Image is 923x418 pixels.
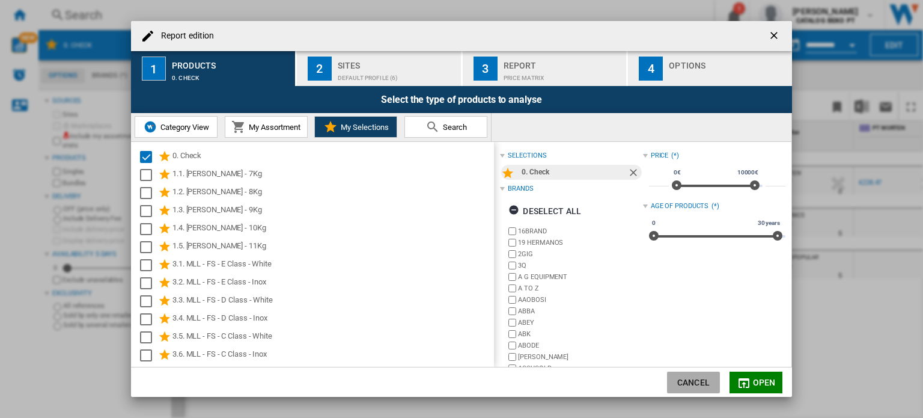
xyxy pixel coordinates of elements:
label: ABK [518,330,642,339]
label: ABODE [518,341,642,350]
span: 10000€ [736,168,760,177]
div: 3.2. MLL - FS - E Class - Inox [172,276,492,290]
span: 0 [650,218,657,228]
button: Category View [135,116,218,138]
div: 1.1. [PERSON_NAME] - 7Kg [172,168,492,182]
div: 1.4. [PERSON_NAME] - 10Kg [172,222,492,236]
img: wiser-icon-blue.png [143,120,157,134]
button: 3 Report Price Matrix [463,51,628,86]
label: AAOBOSI [518,295,642,304]
div: 0. Check [172,150,492,164]
input: brand.name [508,273,516,281]
div: 0. Check [172,69,290,81]
span: Search [440,123,467,132]
button: My Selections [314,116,397,138]
span: Category View [157,123,209,132]
div: 3 [474,57,498,81]
input: brand.name [508,319,516,327]
md-checkbox: Select [140,294,158,309]
ng-md-icon: getI18NText('BUTTONS.CLOSE_DIALOG') [768,29,782,44]
ng-md-icon: Remove [627,167,642,181]
input: brand.name [508,330,516,338]
div: 4 [639,57,663,81]
input: brand.name [508,262,516,269]
label: 2GIG [518,250,642,259]
input: brand.name [508,364,516,372]
div: Products [172,56,290,69]
label: 16BRAND [518,227,642,236]
div: Sites [338,56,456,69]
span: My Selections [338,123,389,132]
button: getI18NText('BUTTONS.CLOSE_DIALOG') [763,24,787,48]
md-checkbox: Select [140,258,158,272]
div: 3.6. MLL - FS - C Class - Inox [172,348,492,363]
span: 30 years [756,218,782,228]
md-checkbox: Select [140,276,158,290]
div: 3.5. MLL - FS - C Class - White [172,330,492,345]
div: Select the type of products to analyse [131,86,792,113]
md-checkbox: Select [140,168,158,182]
input: brand.name [508,296,516,304]
div: Options [669,56,787,69]
div: Report [504,56,622,69]
h4: Report edition [155,30,214,42]
input: brand.name [508,342,516,349]
md-checkbox: Select [140,240,158,254]
div: 1.3. [PERSON_NAME] - 9Kg [172,204,492,218]
md-checkbox: Select [140,222,158,236]
div: 2 [308,57,332,81]
input: brand.name [508,250,516,258]
div: Default profile (6) [338,69,456,81]
button: 4 Options [628,51,792,86]
button: 1 Products 0. Check [131,51,296,86]
label: [PERSON_NAME] [518,352,642,361]
label: ACCUCOLD [518,364,642,373]
span: 0€ [672,168,683,177]
div: Deselect all [508,200,581,222]
div: Price Matrix [504,69,622,81]
button: My Assortment [225,116,308,138]
md-checkbox: Select [140,186,158,200]
div: 3.4. MLL - FS - D Class - Inox [172,312,492,327]
button: 2 Sites Default profile (6) [297,51,462,86]
button: Cancel [667,372,720,393]
span: My Assortment [246,123,300,132]
div: Brands [508,184,533,194]
md-checkbox: Select [140,348,158,363]
input: brand.name [508,284,516,292]
button: Deselect all [505,200,585,222]
md-checkbox: Select [140,204,158,218]
div: 3.1. MLL - FS - E Class - White [172,258,492,272]
md-checkbox: Select [140,366,158,381]
label: 19 HERMANOS [518,238,642,247]
div: Age of products [651,201,709,211]
label: A G EQUIPMENT [518,272,642,281]
span: Open [753,378,776,387]
button: Open [730,372,782,393]
label: ABEY [518,318,642,327]
input: brand.name [508,353,516,361]
md-checkbox: Select [140,312,158,327]
div: 1.5. [PERSON_NAME] - 11Kg [172,240,492,254]
div: 3.3. MLL - FS - D Class - White [172,294,492,309]
div: Price [651,151,669,161]
div: 1.2. [PERSON_NAME] - 8Kg [172,186,492,200]
input: brand.name [508,307,516,315]
label: A TO Z [518,284,642,293]
div: selections [508,151,546,161]
div: 1 [142,57,166,81]
div: 3.7. MLL - FS - B Class - White [172,366,492,381]
div: 0. Check [522,165,627,180]
input: brand.name [508,239,516,247]
label: ABBA [518,307,642,316]
button: Search [404,116,487,138]
md-checkbox: Select [140,330,158,345]
input: brand.name [508,227,516,235]
label: 3Q [518,261,642,270]
md-checkbox: Select [140,150,158,164]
